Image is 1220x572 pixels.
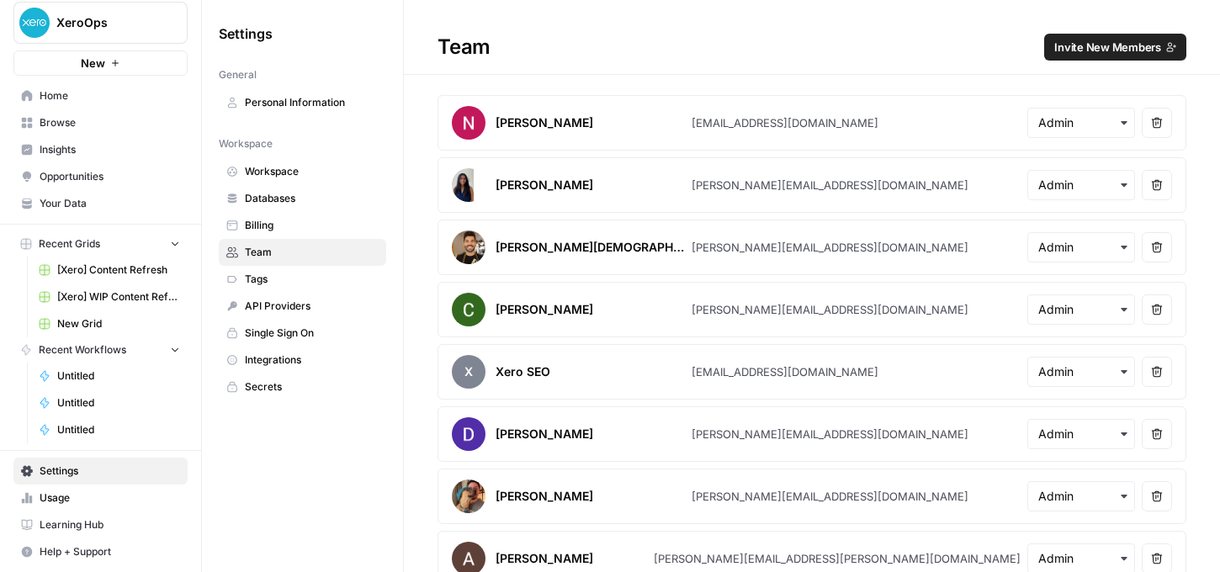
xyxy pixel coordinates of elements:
img: avatar [452,479,485,513]
span: Untitled [57,395,180,410]
span: Your Data [40,196,180,211]
span: General [219,67,257,82]
div: [PERSON_NAME][EMAIL_ADDRESS][DOMAIN_NAME] [692,426,968,442]
div: [PERSON_NAME] [496,426,593,442]
a: Untitled [31,389,188,416]
div: [PERSON_NAME] [496,177,593,193]
div: Xero SEO [496,363,550,380]
input: Admin [1038,426,1124,442]
input: Admin [1038,114,1124,131]
input: Admin [1038,177,1124,193]
span: Home [40,88,180,103]
span: Browse [40,115,180,130]
a: New Grid [31,310,188,337]
a: Home [13,82,188,109]
div: [PERSON_NAME] [496,301,593,318]
img: avatar [452,230,485,264]
a: Settings [13,458,188,485]
button: New [13,50,188,76]
a: Opportunities [13,163,188,190]
div: [EMAIL_ADDRESS][DOMAIN_NAME] [692,363,878,380]
img: avatar [452,168,474,202]
div: [PERSON_NAME] [496,488,593,505]
a: Secrets [219,373,386,400]
span: Settings [219,24,273,44]
a: Databases [219,185,386,212]
a: [Xero] WIP Content Refresh [31,283,188,310]
span: Tags [245,272,379,287]
a: Usage [13,485,188,511]
input: Admin [1038,550,1124,567]
a: Billing [219,212,386,239]
a: Browse [13,109,188,136]
span: Opportunities [40,169,180,184]
img: XeroOps Logo [19,8,50,38]
div: Team [404,34,1220,61]
span: Billing [245,218,379,233]
a: Untitled [31,416,188,443]
div: [PERSON_NAME][EMAIL_ADDRESS][DOMAIN_NAME] [692,301,968,318]
span: Recent Grids [39,236,100,252]
a: Team [219,239,386,266]
span: X [452,355,485,389]
span: Integrations [245,352,379,368]
span: [Xero] WIP Content Refresh [57,289,180,305]
a: Tags [219,266,386,293]
a: Learning Hub [13,511,188,538]
input: Admin [1038,488,1124,505]
span: Single Sign On [245,326,379,341]
div: [PERSON_NAME][EMAIL_ADDRESS][DOMAIN_NAME] [692,239,968,256]
span: Learning Hub [40,517,180,532]
a: Personal Information [219,89,386,116]
a: Insights [13,136,188,163]
span: New [81,55,105,71]
a: Untitled [31,363,188,389]
a: Your Data [13,190,188,217]
div: [EMAIL_ADDRESS][DOMAIN_NAME] [692,114,878,131]
span: Invite New Members [1054,39,1161,56]
span: [Xero] Content Refresh [57,262,180,278]
span: Team [245,245,379,260]
button: Help + Support [13,538,188,565]
div: [PERSON_NAME][EMAIL_ADDRESS][PERSON_NAME][DOMAIN_NAME] [654,550,1021,567]
span: XeroOps [56,14,158,31]
span: Recent Workflows [39,342,126,357]
span: Databases [245,191,379,206]
a: Integrations [219,347,386,373]
span: Untitled [57,368,180,384]
img: avatar [452,106,485,140]
span: Untitled [57,422,180,437]
span: Usage [40,490,180,506]
button: Workspace: XeroOps [13,2,188,44]
span: Workspace [219,136,273,151]
button: Invite New Members [1044,34,1186,61]
span: Personal Information [245,95,379,110]
input: Admin [1038,239,1124,256]
img: avatar [452,293,485,326]
img: avatar [452,417,485,451]
button: Recent Grids [13,231,188,257]
div: [PERSON_NAME][EMAIL_ADDRESS][DOMAIN_NAME] [692,177,968,193]
a: [Xero] Content Refresh [31,257,188,283]
div: [PERSON_NAME] [496,550,593,567]
button: Recent Workflows [13,337,188,363]
span: New Grid [57,316,180,331]
div: [PERSON_NAME] [496,114,593,131]
input: Admin [1038,363,1124,380]
a: Workspace [219,158,386,185]
span: Help + Support [40,544,180,559]
span: Workspace [245,164,379,179]
input: Admin [1038,301,1124,318]
span: Secrets [245,379,379,395]
span: Settings [40,463,180,479]
a: API Providers [219,293,386,320]
span: API Providers [245,299,379,314]
span: Insights [40,142,180,157]
a: Single Sign On [219,320,386,347]
div: [PERSON_NAME][DEMOGRAPHIC_DATA] [496,239,685,256]
div: [PERSON_NAME][EMAIL_ADDRESS][DOMAIN_NAME] [692,488,968,505]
